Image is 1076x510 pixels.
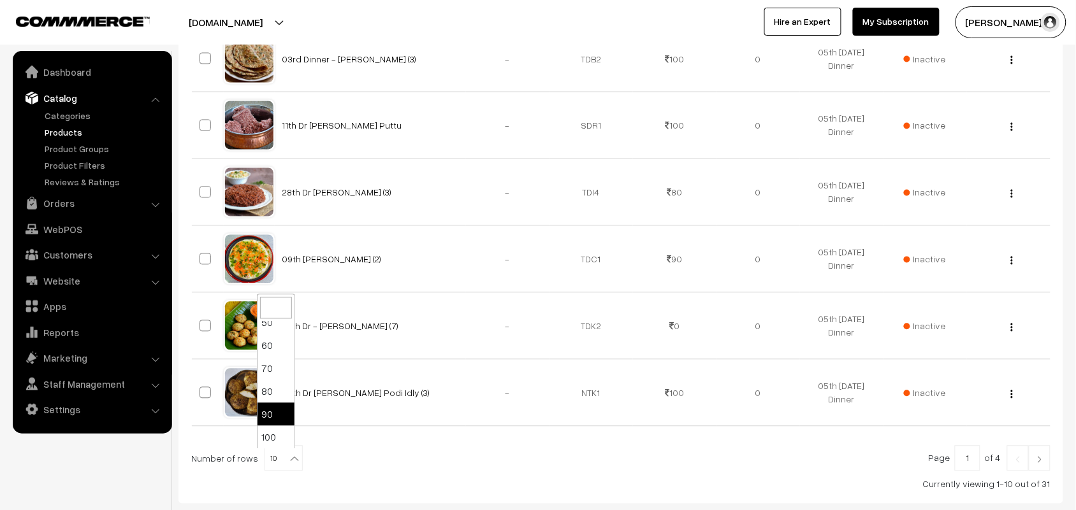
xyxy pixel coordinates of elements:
[549,293,633,360] td: TDK2
[956,6,1066,38] button: [PERSON_NAME] s…
[466,25,549,92] td: -
[1041,13,1060,32] img: user
[716,25,800,92] td: 0
[1034,456,1045,464] img: Right
[904,119,946,132] span: Inactive
[633,159,716,226] td: 80
[16,60,168,83] a: Dashboard
[929,453,950,464] span: Page
[16,372,168,395] a: Staff Management
[549,226,633,293] td: TDC1
[800,159,883,226] td: 05th [DATE] Dinner
[282,321,399,332] a: 29th Dr - [PERSON_NAME] (7)
[1011,390,1013,399] img: Menu
[191,478,1051,491] div: Currently viewing 1-10 out of 31
[16,87,168,110] a: Catalog
[633,293,716,360] td: 0
[282,388,430,399] a: 09th Dr [PERSON_NAME] Podi Idly (3)
[633,226,716,293] td: 90
[258,311,294,334] li: 50
[985,453,1001,464] span: of 4
[466,293,549,360] td: -
[191,452,258,465] span: Number of rows
[633,25,716,92] td: 100
[258,380,294,403] li: 80
[258,403,294,426] li: 90
[16,346,168,369] a: Marketing
[16,13,127,28] a: COMMMERCE
[16,218,168,241] a: WebPOS
[16,243,168,266] a: Customers
[16,269,168,292] a: Website
[1012,456,1024,464] img: Left
[716,360,800,427] td: 0
[41,125,168,139] a: Products
[282,254,382,265] a: 09th [PERSON_NAME] (2)
[41,175,168,188] a: Reviews & Ratings
[1011,123,1013,131] img: Menu
[16,17,150,26] img: COMMMERCE
[16,321,168,344] a: Reports
[904,52,946,66] span: Inactive
[265,446,302,472] span: 10
[800,360,883,427] td: 05th [DATE] Dinner
[904,320,946,333] span: Inactive
[800,25,883,92] td: 05th [DATE] Dinner
[282,120,402,131] a: 11th Dr [PERSON_NAME] Puttu
[265,446,303,471] span: 10
[633,360,716,427] td: 100
[549,159,633,226] td: TDI4
[853,8,940,36] a: My Subscription
[549,360,633,427] td: NTK1
[282,187,392,198] a: 28th Dr [PERSON_NAME] (3)
[144,6,307,38] button: [DOMAIN_NAME]
[549,92,633,159] td: SDR1
[282,53,417,64] a: 03rd Dinner - [PERSON_NAME] (3)
[633,92,716,159] td: 100
[466,159,549,226] td: -
[904,253,946,266] span: Inactive
[41,109,168,122] a: Categories
[16,192,168,215] a: Orders
[41,159,168,172] a: Product Filters
[800,226,883,293] td: 05th [DATE] Dinner
[16,295,168,318] a: Apps
[1011,56,1013,64] img: Menu
[716,293,800,360] td: 0
[549,25,633,92] td: TDB2
[466,360,549,427] td: -
[1011,190,1013,198] img: Menu
[904,386,946,400] span: Inactive
[466,226,549,293] td: -
[800,92,883,159] td: 05th [DATE] Dinner
[466,92,549,159] td: -
[904,186,946,199] span: Inactive
[16,398,168,421] a: Settings
[716,92,800,159] td: 0
[258,357,294,380] li: 70
[764,8,841,36] a: Hire an Expert
[716,226,800,293] td: 0
[1011,323,1013,332] img: Menu
[1011,257,1013,265] img: Menu
[716,159,800,226] td: 0
[258,426,294,449] li: 100
[258,334,294,357] li: 60
[41,142,168,155] a: Product Groups
[800,293,883,360] td: 05th [DATE] Dinner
